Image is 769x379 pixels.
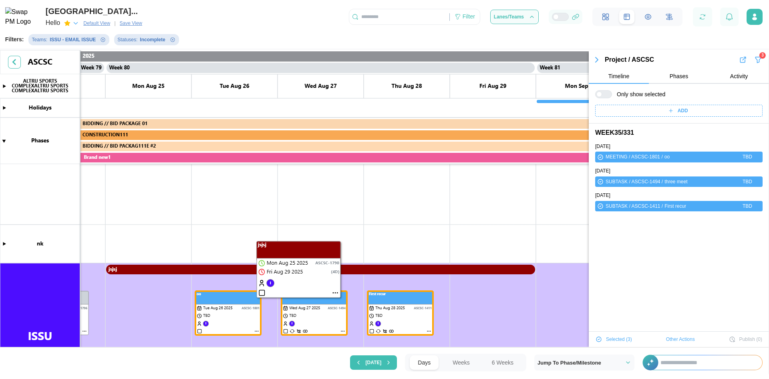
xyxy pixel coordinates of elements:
div: Project / ASCSC [605,55,739,65]
span: Jump To Phase/Milestone [537,360,601,365]
button: Remove Teams filter [100,36,106,43]
div: First recur [664,203,741,210]
button: Export Results [739,55,747,64]
button: 6 Weeks [484,355,521,370]
div: three meet [664,178,741,186]
div: ISSU - EMAIL ISSUE [50,36,96,44]
button: Refresh Grid [697,11,708,22]
div: Filter [463,12,475,21]
span: Lanes/Teams [494,14,524,19]
div: Incomplete [140,36,165,44]
a: WEEK 35 / 331 [595,128,634,138]
span: Default View [83,19,110,27]
button: Filter [754,55,763,64]
span: Only show selected [612,90,665,98]
img: Swap PM Logo [5,7,38,27]
div: Filters: [5,35,24,44]
div: SUBTASK / ASCSC-1411 / [606,203,663,210]
div: Hello [46,18,60,28]
a: [DATE] [595,192,610,199]
div: [GEOGRAPHIC_DATA]... [46,5,145,18]
button: Other Actions [666,333,695,345]
a: [DATE] [595,167,610,175]
div: TBD [743,203,752,210]
button: Weeks [445,355,478,370]
div: Teams : [32,36,47,44]
div: TBD [743,153,752,161]
a: [DATE] [595,143,610,150]
span: [DATE] [366,356,382,369]
span: Activity [730,73,748,79]
span: ADD [678,105,688,116]
div: 3 [761,52,764,59]
div: + [642,355,763,370]
span: Selected ( 3 ) [606,334,632,345]
div: MEETING / ASCSC-1801 / [606,153,663,161]
div: Statuses : [117,36,137,44]
span: Other Actions [666,334,695,345]
button: Selected (3) [595,333,632,345]
span: Timeline [608,73,629,79]
button: Days [410,355,439,370]
div: oo [664,153,741,161]
span: Phases [670,73,688,79]
div: | [114,20,115,27]
span: Save View [120,19,142,27]
button: Remove Statuses filter [169,36,176,43]
div: TBD [743,178,752,186]
div: SUBTASK / ASCSC-1494 / [606,178,663,186]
